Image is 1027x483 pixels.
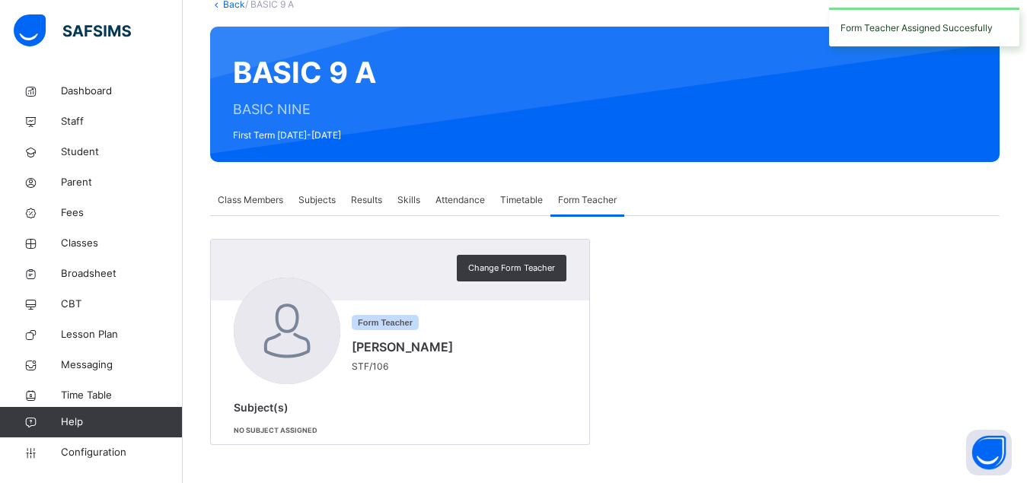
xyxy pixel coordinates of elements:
span: Parent [61,175,183,190]
span: Broadsheet [61,266,183,281]
span: Lesson Plan [61,327,183,342]
span: Time Table [61,388,183,403]
span: Change Form Teacher [468,262,555,275]
span: Student [61,145,183,160]
span: Results [351,193,382,207]
span: No subject assigned [234,426,317,434]
span: CBT [61,297,183,312]
button: Open asap [966,430,1012,475]
span: Subjects [298,193,336,207]
span: Subject(s) [234,401,289,414]
span: Configuration [61,445,182,460]
span: Classes [61,236,183,251]
div: Form Teacher Assigned Succesfully [829,8,1019,46]
span: Form Teacher [558,193,617,207]
span: Fees [61,205,183,221]
span: Help [61,415,182,430]
span: STF/106 [352,360,461,373]
span: [PERSON_NAME] [352,338,453,356]
img: safsims [14,14,131,46]
span: Staff [61,114,183,129]
span: Class Members [218,193,283,207]
span: Form Teacher [352,315,419,330]
span: Attendance [435,193,485,207]
span: Messaging [61,357,183,373]
span: Dashboard [61,84,183,99]
span: Skills [397,193,420,207]
span: Timetable [500,193,543,207]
